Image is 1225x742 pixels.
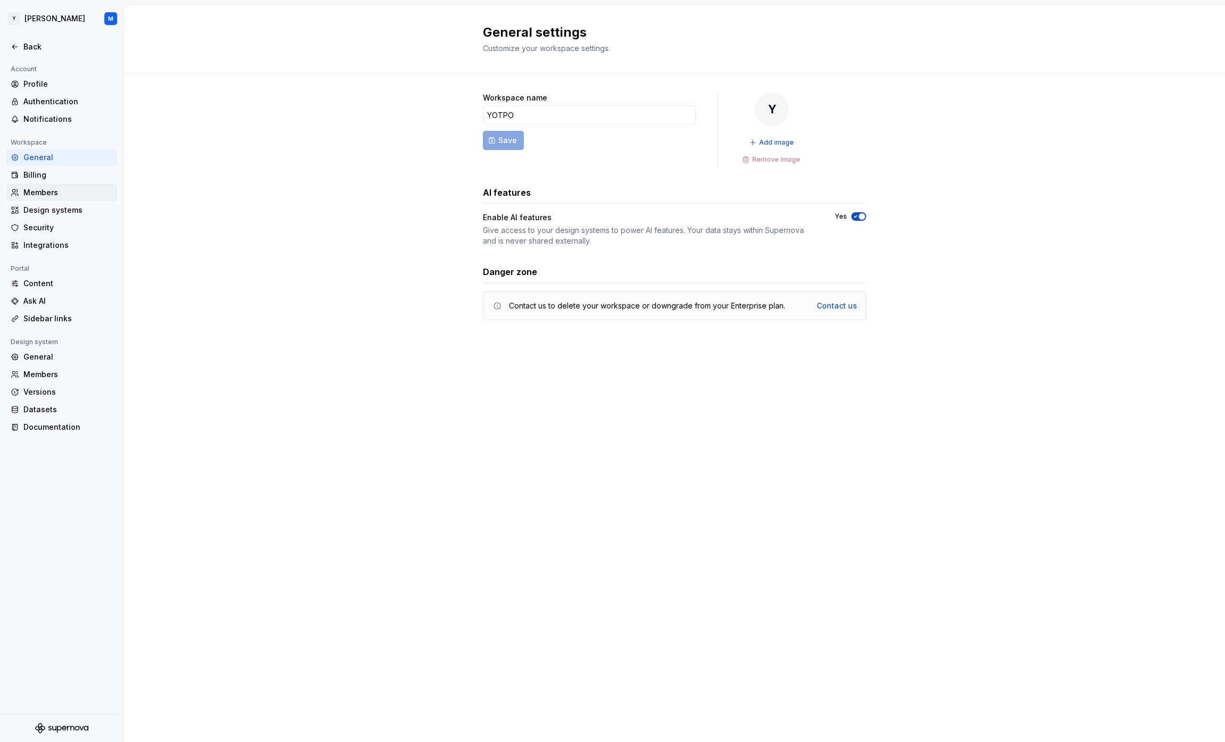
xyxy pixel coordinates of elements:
div: Y [7,12,20,25]
a: Contact us [817,301,857,311]
span: Customize your workspace settings. [483,44,610,53]
label: Workspace name [483,93,547,103]
div: Workspace [6,136,51,149]
div: Account [6,63,41,76]
h3: AI features [483,186,531,199]
a: Content [6,275,117,292]
h2: General settings [483,24,853,41]
div: Authentication [23,96,113,107]
div: Design system [6,336,62,348]
button: Y[PERSON_NAME]M [2,7,121,30]
a: Security [6,219,117,236]
div: Profile [23,79,113,89]
div: Billing [23,170,113,180]
h3: Danger zone [483,265,537,278]
a: Profile [6,76,117,93]
label: Yes [835,212,847,221]
a: Members [6,366,117,383]
div: Back [23,41,113,52]
a: Billing [6,166,117,184]
button: Add image [746,135,799,150]
a: Ask AI [6,293,117,310]
span: Add image [759,138,794,147]
div: Versions [23,387,113,397]
div: Documentation [23,422,113,432]
div: Give access to your design systems to power AI features. Your data stays within Supernova and is ... [483,225,816,246]
div: Notifications [23,114,113,124]
a: Datasets [6,401,117,418]
a: Notifications [6,111,117,128]
div: Integrations [23,240,113,251]
div: [PERSON_NAME] [24,13,85,24]
a: Back [6,38,117,55]
div: Members [23,187,113,198]
div: Contact us to delete your workspace or downgrade from your Enterprise plan. [509,301,785,311]
a: Members [6,184,117,201]
div: Content [23,278,113,289]
div: Datasets [23,404,113,415]
div: Y [755,93,789,127]
a: Versions [6,383,117,401]
div: Members [23,369,113,380]
svg: Supernova Logo [35,723,88,733]
a: Integrations [6,237,117,254]
div: M [108,14,113,23]
div: Security [23,222,113,233]
div: General [23,152,113,163]
div: General [23,352,113,362]
div: Enable AI features [483,212,816,223]
a: Authentication [6,93,117,110]
div: Portal [6,262,34,275]
div: Design systems [23,205,113,215]
a: Design systems [6,202,117,219]
a: Documentation [6,419,117,436]
a: Sidebar links [6,310,117,327]
div: Ask AI [23,296,113,306]
a: General [6,149,117,166]
div: Sidebar links [23,313,113,324]
a: General [6,348,117,365]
